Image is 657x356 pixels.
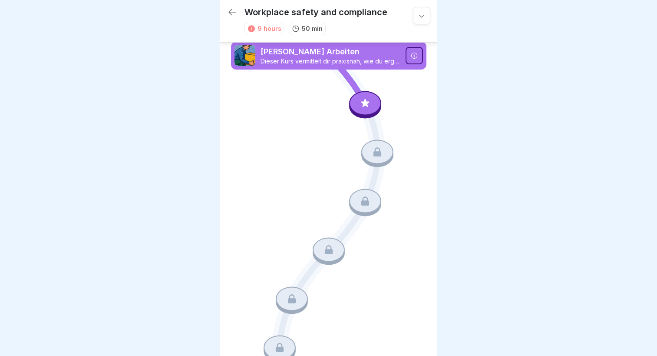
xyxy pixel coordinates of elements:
img: ns5fm27uu5em6705ixom0yjt.png [234,45,255,66]
p: Workplace safety and compliance [244,7,387,17]
p: [PERSON_NAME] Arbeiten [261,46,400,57]
p: 50 min [302,24,323,33]
p: Dieser Kurs vermittelt dir praxisnah, wie du ergonomisch arbeitest, typische Gefahren an deinem A... [261,57,400,65]
div: 9 hours [258,24,281,33]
